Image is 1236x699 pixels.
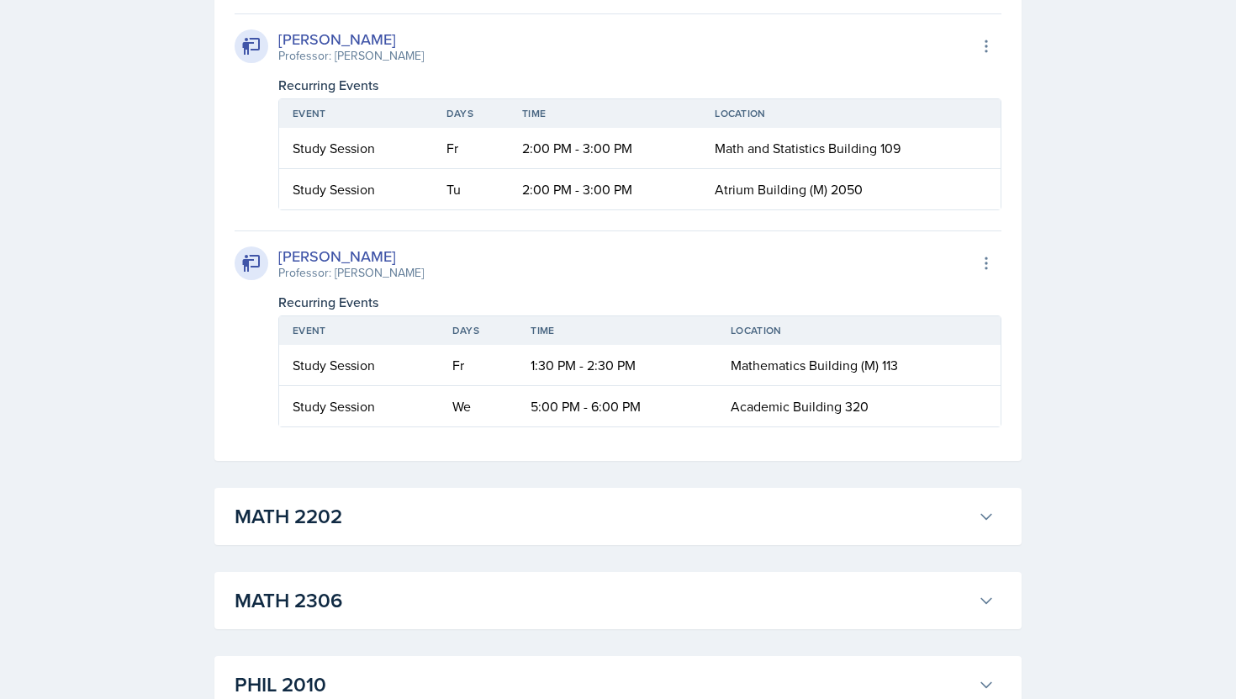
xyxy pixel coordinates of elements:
th: Location [717,316,1001,345]
td: Tu [433,169,509,209]
h3: MATH 2202 [235,501,971,532]
button: MATH 2202 [231,498,998,535]
span: Academic Building 320 [731,397,869,416]
div: [PERSON_NAME] [278,245,424,267]
div: Study Session [293,396,425,416]
td: 5:00 PM - 6:00 PM [517,386,717,426]
div: [PERSON_NAME] [278,28,424,50]
td: 1:30 PM - 2:30 PM [517,345,717,386]
h3: MATH 2306 [235,585,971,616]
th: Event [279,99,433,128]
span: Atrium Building (M) 2050 [715,180,863,199]
td: 2:00 PM - 3:00 PM [509,169,701,209]
span: Math and Statistics Building 109 [715,139,901,157]
button: MATH 2306 [231,582,998,619]
th: Days [433,99,509,128]
span: Mathematics Building (M) 113 [731,356,898,374]
td: Fr [433,128,509,169]
th: Time [517,316,717,345]
th: Event [279,316,439,345]
th: Location [701,99,1001,128]
th: Time [509,99,701,128]
td: We [439,386,518,426]
td: 2:00 PM - 3:00 PM [509,128,701,169]
div: Study Session [293,138,420,158]
div: Study Session [293,179,420,199]
div: Study Session [293,355,425,375]
div: Professor: [PERSON_NAME] [278,264,424,282]
div: Recurring Events [278,292,1001,312]
td: Fr [439,345,518,386]
div: Professor: [PERSON_NAME] [278,47,424,65]
div: Recurring Events [278,75,1001,95]
th: Days [439,316,518,345]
